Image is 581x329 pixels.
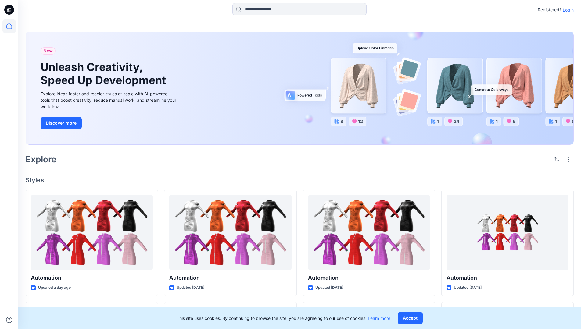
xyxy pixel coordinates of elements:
[169,274,291,282] p: Automation
[308,274,430,282] p: Automation
[177,315,390,321] p: This site uses cookies. By continuing to browse the site, you are agreeing to our use of cookies.
[41,90,178,110] div: Explore ideas faster and recolor styles at scale with AI-powered tools that boost creativity, red...
[447,274,568,282] p: Automation
[31,274,153,282] p: Automation
[447,195,568,270] a: Automation
[26,154,56,164] h2: Explore
[308,195,430,270] a: Automation
[398,312,423,324] button: Accept
[41,117,178,129] a: Discover more
[315,285,343,291] p: Updated [DATE]
[26,176,574,184] h4: Styles
[41,61,169,87] h1: Unleash Creativity, Speed Up Development
[454,285,482,291] p: Updated [DATE]
[563,7,574,13] p: Login
[169,195,291,270] a: Automation
[38,285,71,291] p: Updated a day ago
[177,285,204,291] p: Updated [DATE]
[538,6,561,13] p: Registered?
[41,117,82,129] button: Discover more
[43,47,53,55] span: New
[368,316,390,321] a: Learn more
[31,195,153,270] a: Automation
